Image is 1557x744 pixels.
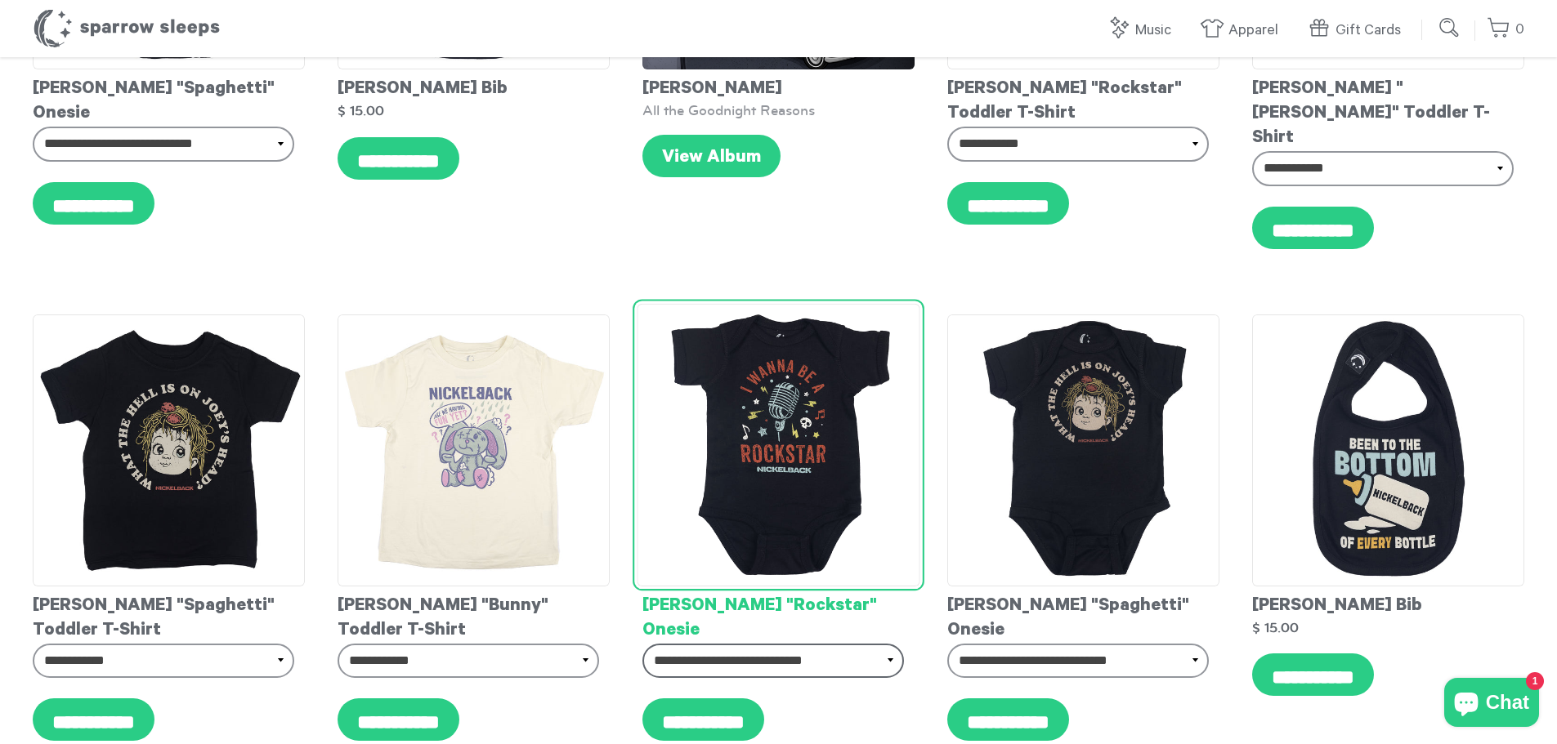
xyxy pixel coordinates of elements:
div: [PERSON_NAME] "Spaghetti" Onesie [947,586,1219,644]
a: 0 [1487,12,1524,47]
div: [PERSON_NAME] Bib [1252,586,1524,619]
a: Gift Cards [1307,13,1409,48]
img: NickelbackBib_grande.jpg [1252,314,1524,586]
strong: $ 15.00 [338,104,384,118]
div: [PERSON_NAME] "Spaghetti" Toddler T-Shirt [33,586,305,644]
h1: Sparrow Sleeps [33,8,221,49]
strong: $ 15.00 [1252,621,1299,635]
div: [PERSON_NAME] [642,69,915,102]
input: Submit [1434,11,1466,44]
a: View Album [642,135,781,177]
div: [PERSON_NAME] "Bunny" Toddler T-Shirt [338,586,610,644]
img: Nickelback-JoeysHeadToddlerT-shirt_grande.jpg [33,314,305,586]
div: All the Goodnight Reasons [642,102,915,118]
img: Nickelback-ArewehavingfunyetToddlerT-shirt_grande.jpg [338,314,610,586]
inbox-online-store-chat: Shopify online store chat [1439,678,1544,731]
div: [PERSON_NAME] "Rockstar" Toddler T-Shirt [947,69,1219,127]
div: [PERSON_NAME] "Spaghetti" Onesie [33,69,305,127]
img: Nickelback-Rockstaronesie_grande.jpg [637,303,919,586]
a: Music [1107,13,1179,48]
img: Nickelback-JoeysHeadonesie_grande.jpg [947,314,1219,586]
div: [PERSON_NAME] "Rockstar" Onesie [642,586,915,644]
a: Apparel [1200,13,1286,48]
div: [PERSON_NAME] Bib [338,69,610,102]
div: [PERSON_NAME] "[PERSON_NAME]" Toddler T-Shirt [1252,69,1524,151]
